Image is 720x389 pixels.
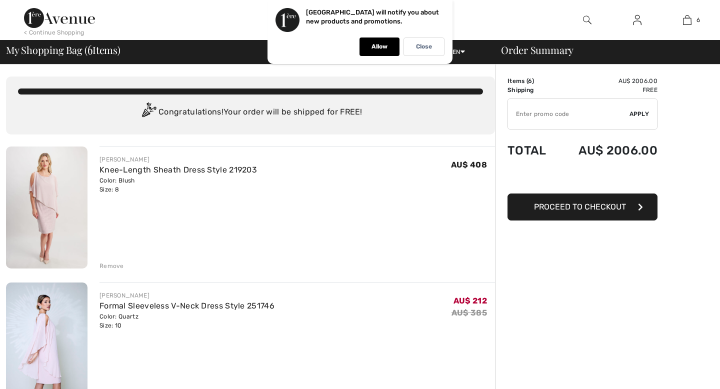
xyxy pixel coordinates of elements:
[508,99,629,129] input: Promo code
[507,193,657,220] button: Proceed to Checkout
[99,312,274,330] div: Color: Quartz Size: 10
[583,14,591,26] img: search the website
[99,176,257,194] div: Color: Blush Size: 8
[507,76,557,85] td: Items ( )
[87,42,92,55] span: 6
[534,202,626,211] span: Proceed to Checkout
[557,133,657,167] td: AU$ 2006.00
[451,160,487,169] span: AU$ 408
[489,45,714,55] div: Order Summary
[507,167,657,190] iframe: PayPal
[6,146,87,268] img: Knee-Length Sheath Dress Style 219203
[99,291,274,300] div: [PERSON_NAME]
[99,261,124,270] div: Remove
[557,76,657,85] td: AU$ 2006.00
[507,85,557,94] td: Shipping
[24,28,84,37] div: < Continue Shopping
[138,102,158,122] img: Congratulation2.svg
[416,43,432,50] p: Close
[371,43,387,50] p: Allow
[683,14,691,26] img: My Bag
[306,8,439,25] p: [GEOGRAPHIC_DATA] will notify you about new products and promotions.
[24,8,95,28] img: 1ère Avenue
[625,14,649,26] a: Sign In
[99,155,257,164] div: [PERSON_NAME]
[696,15,700,24] span: 6
[507,133,557,167] td: Total
[633,14,641,26] img: My Info
[453,296,487,305] span: AU$ 212
[99,301,274,310] a: Formal Sleeveless V-Neck Dress Style 251746
[528,77,532,84] span: 6
[18,102,483,122] div: Congratulations! Your order will be shipped for FREE!
[6,45,120,55] span: My Shopping Bag ( Items)
[662,14,711,26] a: 6
[451,308,487,317] s: AU$ 385
[557,85,657,94] td: Free
[99,165,257,174] a: Knee-Length Sheath Dress Style 219203
[452,48,465,55] span: EN
[629,109,649,118] span: Apply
